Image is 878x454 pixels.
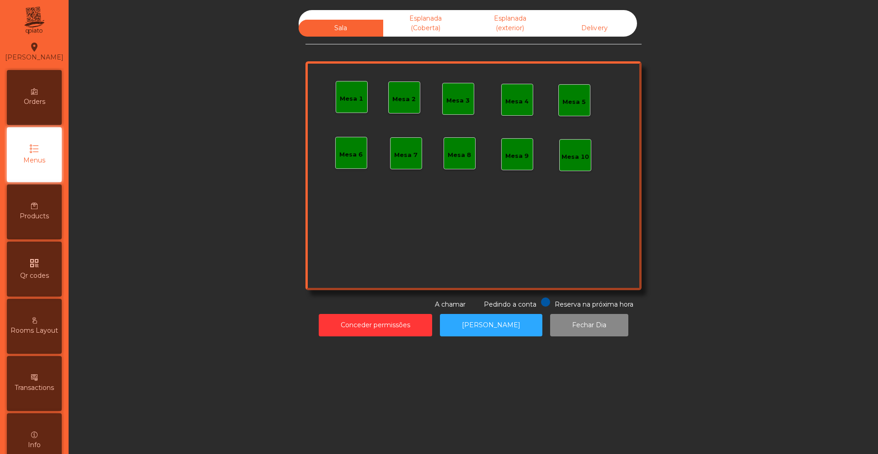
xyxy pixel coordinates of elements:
span: Info [28,440,41,450]
div: Esplanada (exterior) [468,10,552,37]
div: Mesa 6 [339,150,363,159]
button: Conceder permissões [319,314,432,336]
span: Reserva na próxima hora [555,300,633,308]
i: qr_code [29,258,40,269]
button: Fechar Dia [550,314,628,336]
div: Mesa 8 [448,151,471,160]
div: Delivery [552,20,637,37]
div: Mesa 3 [446,96,470,105]
div: Sala [299,20,383,37]
span: Transactions [15,383,54,393]
span: A chamar [435,300,466,308]
img: qpiato [23,5,45,37]
span: Orders [24,97,45,107]
span: Pedindo a conta [484,300,536,308]
div: Mesa 4 [505,97,529,106]
div: Mesa 2 [392,95,416,104]
span: Products [20,211,49,221]
div: Mesa 9 [505,151,529,161]
div: Mesa 1 [340,94,363,103]
div: Esplanada (Coberta) [383,10,468,37]
span: Rooms Layout [11,326,58,335]
span: Menus [23,156,45,165]
div: Mesa 7 [394,151,418,160]
div: Mesa 5 [562,97,586,107]
div: [PERSON_NAME] [5,40,64,63]
i: location_on [29,42,40,53]
div: Mesa 10 [562,152,589,162]
span: Qr codes [20,271,49,281]
button: [PERSON_NAME] [440,314,542,336]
